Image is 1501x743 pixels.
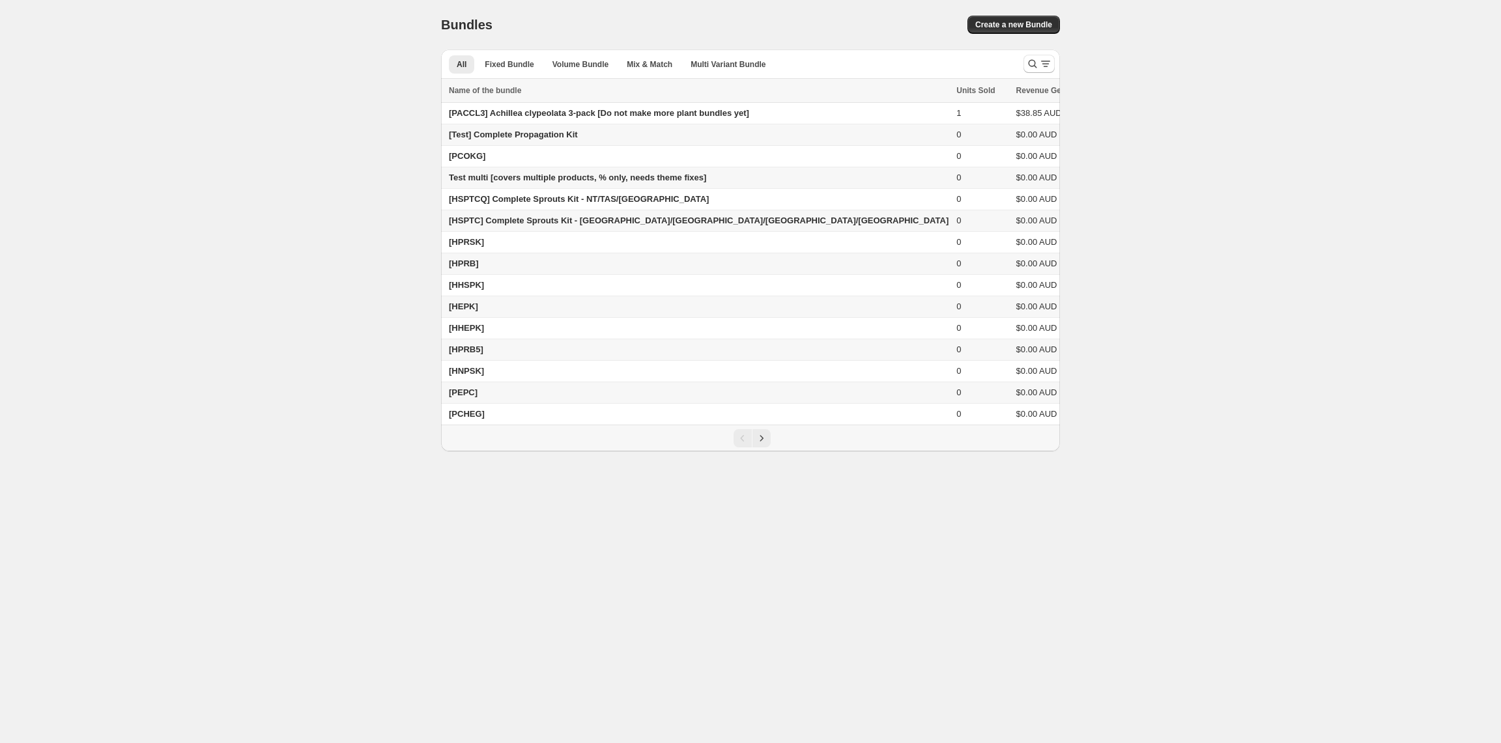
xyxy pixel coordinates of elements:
[1023,55,1055,73] button: Search and filter results
[1016,151,1057,161] span: $0.00 AUD
[956,237,961,247] span: 0
[956,108,961,118] span: 1
[1016,237,1057,247] span: $0.00 AUD
[752,429,771,447] button: Next
[449,366,484,376] span: [HNPSK]
[1016,409,1057,419] span: $0.00 AUD
[956,194,961,204] span: 0
[1016,84,1103,97] button: Revenue Generated
[449,344,483,354] span: [HPRB5]
[956,387,961,397] span: 0
[1016,387,1057,397] span: $0.00 AUD
[1016,323,1057,333] span: $0.00 AUD
[956,323,961,333] span: 0
[956,84,995,97] span: Units Sold
[449,323,484,333] span: [HHEPK]
[1016,301,1057,311] span: $0.00 AUD
[1016,366,1057,376] span: $0.00 AUD
[1016,194,1057,204] span: $0.00 AUD
[1016,173,1057,182] span: $0.00 AUD
[956,366,961,376] span: 0
[449,409,485,419] span: [PCHEG]
[1016,344,1057,354] span: $0.00 AUD
[449,237,484,247] span: [HPRSK]
[441,425,1060,451] nav: Pagination
[956,344,961,354] span: 0
[449,259,479,268] span: [HPRB]
[449,173,706,182] span: Test multi [covers multiple products, % only, needs theme fixes]
[449,130,578,139] span: [Test] Complete Propagation Kit
[691,59,765,70] span: Multi Variant Bundle
[449,216,949,225] span: [HSPTC] Complete Sprouts Kit - [GEOGRAPHIC_DATA]/[GEOGRAPHIC_DATA]/[GEOGRAPHIC_DATA]/[GEOGRAPHIC_...
[1016,108,1062,118] span: $38.85 AUD
[956,173,961,182] span: 0
[449,84,949,97] div: Name of the bundle
[1016,280,1057,290] span: $0.00 AUD
[956,409,961,419] span: 0
[441,17,493,33] h1: Bundles
[1016,130,1057,139] span: $0.00 AUD
[1016,84,1090,97] span: Revenue Generated
[449,387,478,397] span: [PEPC]
[956,130,961,139] span: 0
[449,108,749,118] span: [PACCL3] Achillea clypeolata 3-pack [Do not make more plant bundles yet]
[956,151,961,161] span: 0
[1016,259,1057,268] span: $0.00 AUD
[956,280,961,290] span: 0
[552,59,608,70] span: Volume Bundle
[956,259,961,268] span: 0
[1016,216,1057,225] span: $0.00 AUD
[956,216,961,225] span: 0
[457,59,466,70] span: All
[449,194,709,204] span: [HSPTCQ] Complete Sprouts Kit - NT/TAS/[GEOGRAPHIC_DATA]
[956,84,1008,97] button: Units Sold
[485,59,534,70] span: Fixed Bundle
[627,59,672,70] span: Mix & Match
[967,16,1060,34] button: Create a new Bundle
[449,301,478,311] span: [HEPK]
[956,301,961,311] span: 0
[975,20,1052,30] span: Create a new Bundle
[449,151,485,161] span: [PCOKG]
[449,280,484,290] span: [HHSPK]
